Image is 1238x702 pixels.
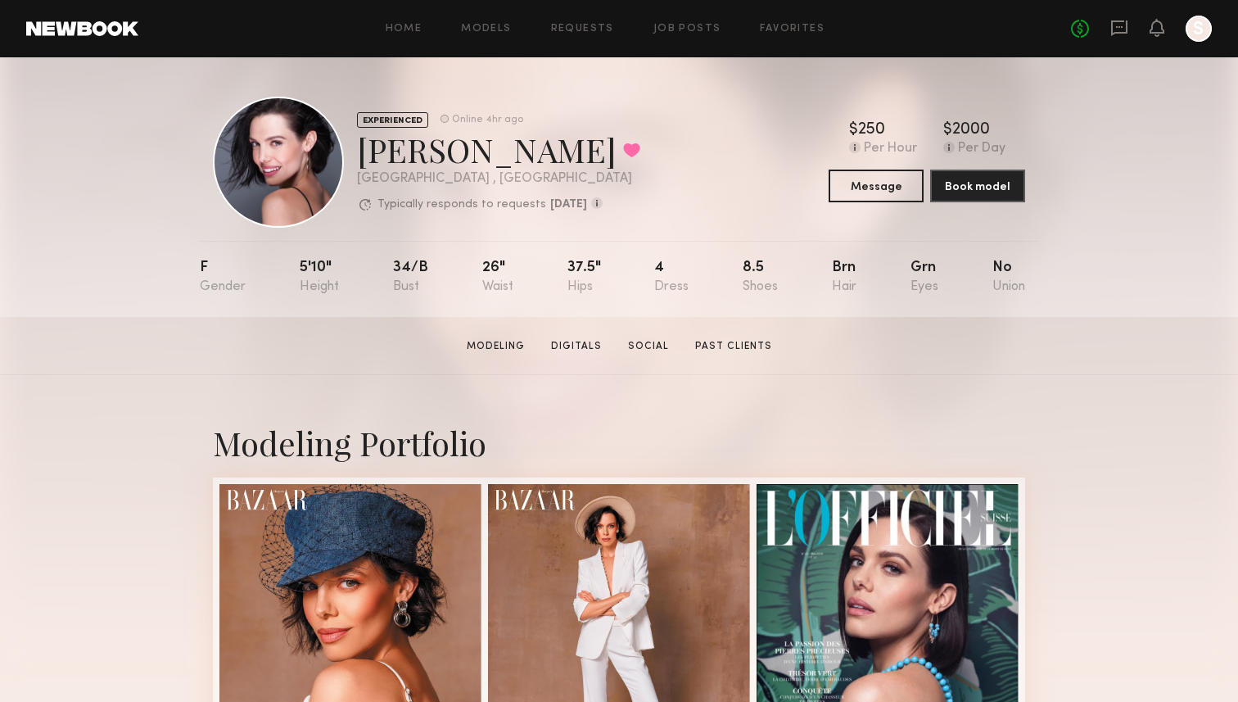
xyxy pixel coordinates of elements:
[743,260,778,294] div: 8.5
[482,260,513,294] div: 26"
[357,128,640,171] div: [PERSON_NAME]
[1186,16,1212,42] a: S
[654,260,689,294] div: 4
[864,142,917,156] div: Per Hour
[621,339,675,354] a: Social
[461,24,511,34] a: Models
[200,260,246,294] div: F
[357,172,640,186] div: [GEOGRAPHIC_DATA] , [GEOGRAPHIC_DATA]
[550,199,587,211] b: [DATE]
[832,260,856,294] div: Brn
[910,260,938,294] div: Grn
[357,112,428,128] div: EXPERIENCED
[551,24,614,34] a: Requests
[930,170,1025,202] button: Book model
[460,339,531,354] a: Modeling
[858,122,885,138] div: 250
[952,122,990,138] div: 2000
[452,115,523,125] div: Online 4hr ago
[943,122,952,138] div: $
[653,24,721,34] a: Job Posts
[544,339,608,354] a: Digitals
[300,260,339,294] div: 5'10"
[377,199,546,211] p: Typically responds to requests
[386,24,422,34] a: Home
[760,24,825,34] a: Favorites
[958,142,1005,156] div: Per Day
[829,170,924,202] button: Message
[849,122,858,138] div: $
[393,260,428,294] div: 34/b
[992,260,1025,294] div: No
[567,260,601,294] div: 37.5"
[213,421,1025,464] div: Modeling Portfolio
[689,339,779,354] a: Past Clients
